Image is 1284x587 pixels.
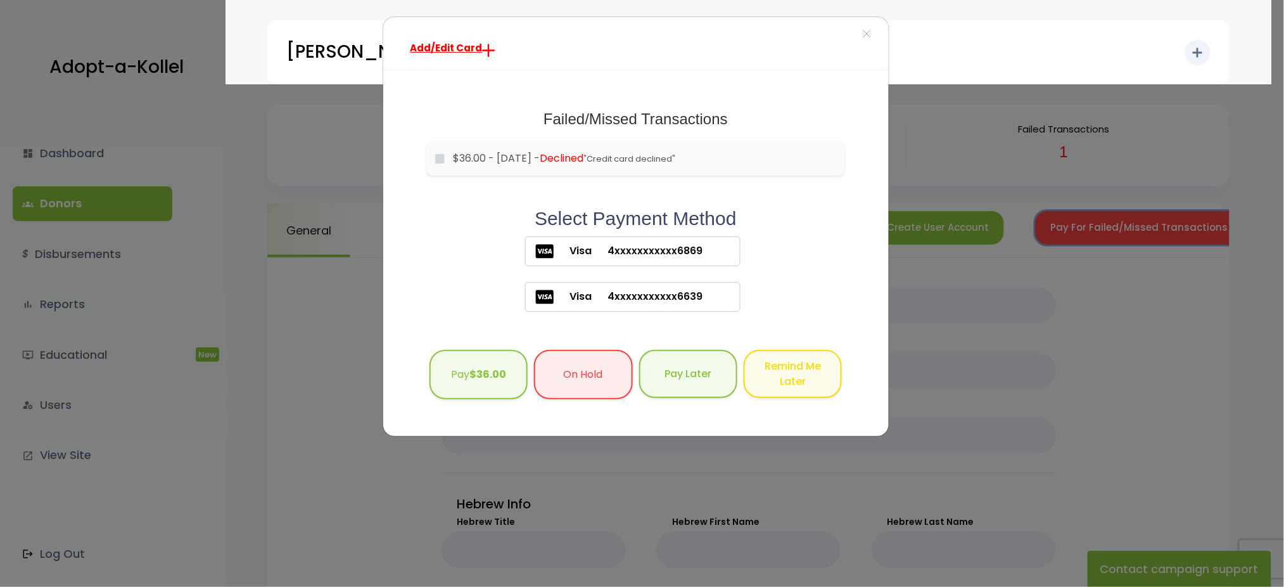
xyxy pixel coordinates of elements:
[429,350,528,400] button: Pay$36.00
[469,367,506,382] b: $36.00
[639,350,737,398] button: Pay Later
[584,153,676,165] span: "Credit card declined"
[401,36,505,60] a: Add/Edit Card
[554,243,592,259] span: Visa
[426,110,846,129] h1: Failed/Missed Transactions
[454,151,836,166] label: $36.00 - [DATE] -
[592,243,703,259] span: 4xxxxxxxxxxx6869
[410,41,483,55] span: Add/Edit Card
[534,350,632,400] button: On Hold
[845,17,888,53] button: ×
[862,21,871,48] span: ×
[592,289,703,304] span: 4xxxxxxxxxxx6639
[540,151,584,165] span: Declined
[554,289,592,304] span: Visa
[744,350,842,398] button: Remind Me Later
[426,207,846,230] h2: Select Payment Method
